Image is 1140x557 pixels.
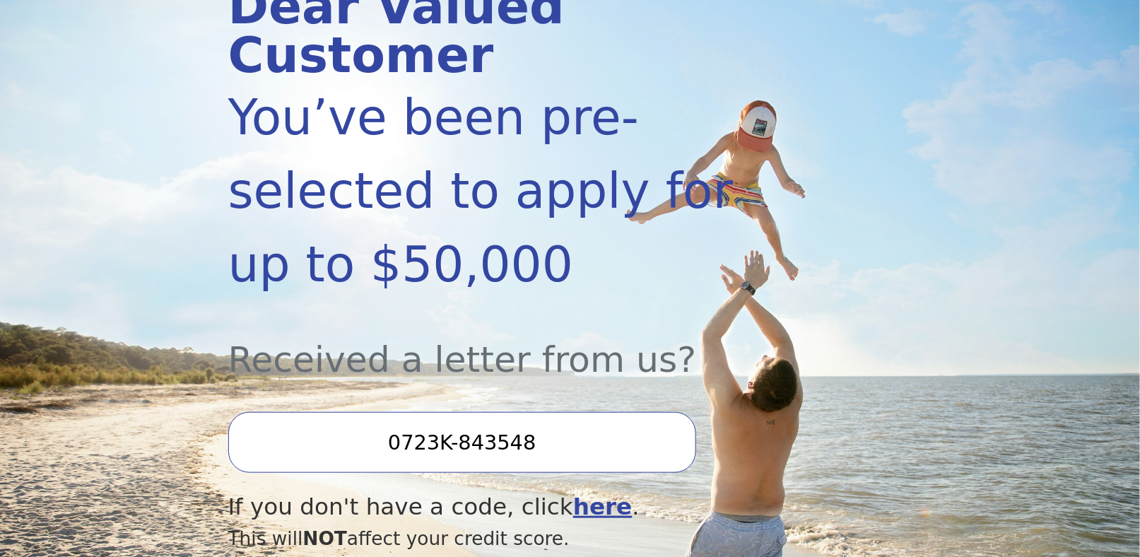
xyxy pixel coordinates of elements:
div: Received a letter from us? [228,301,810,387]
div: This will affect your credit score. [228,524,810,553]
div: You’ve been pre-selected to apply for up to $50,000 [228,81,810,301]
span: NOT [303,527,348,549]
input: Enter your Offer Code: [228,412,696,473]
a: here [573,493,633,520]
div: If you don't have a code, click . [228,490,810,524]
